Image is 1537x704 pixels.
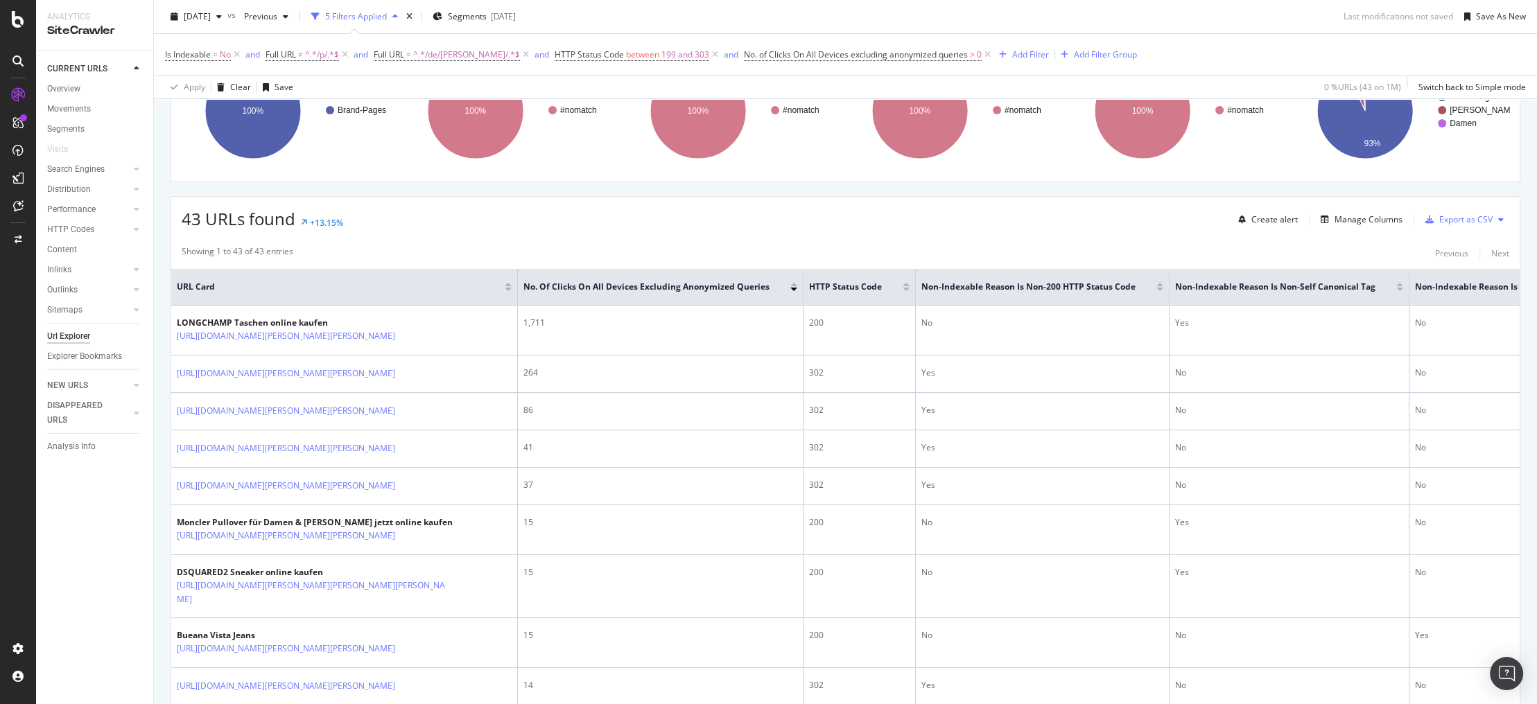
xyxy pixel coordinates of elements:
a: Outlinks [47,283,130,297]
div: 302 [809,441,910,454]
div: SiteCrawler [47,23,142,39]
div: 264 [523,367,797,379]
div: Add Filter Group [1074,49,1137,60]
text: 100% [687,107,709,116]
text: Brand-Pages [338,106,386,116]
div: Open Intercom Messenger [1490,657,1523,690]
div: Export as CSV [1439,213,1493,225]
a: HTTP Codes [47,222,130,237]
div: DISAPPEARED URLS [47,398,117,428]
div: Bueana Vista Jeans [177,629,455,642]
div: HTTP Codes [47,222,94,237]
div: No [1175,367,1403,379]
div: 14 [523,679,797,692]
span: HTTP Status Code [555,49,624,60]
div: Sitemaps [47,303,83,317]
span: No. of Clicks On All Devices excluding anonymized queries [744,49,968,60]
div: 200 [809,566,910,579]
a: Movements [47,102,144,116]
div: times [403,10,415,24]
div: 302 [809,404,910,416]
a: Explorer Bookmarks [47,349,144,364]
button: Save As New [1459,6,1526,28]
text: 100% [464,107,486,116]
span: Is Indexable [165,49,211,60]
a: [URL][DOMAIN_NAME][PERSON_NAME][PERSON_NAME] [177,367,395,380]
a: [URL][DOMAIN_NAME][PERSON_NAME][PERSON_NAME] [177,404,395,418]
div: Last modifications not saved [1344,10,1453,22]
div: 15 [523,566,797,579]
button: and [724,48,738,61]
div: Previous [1435,247,1468,259]
div: and [535,49,549,60]
span: Previous [238,10,277,22]
div: Segments [47,122,85,137]
text: 100% [243,107,264,116]
div: LONGCHAMP Taschen online kaufen [177,317,455,329]
div: 41 [523,441,797,454]
div: 1,711 [523,317,797,329]
div: 86 [523,404,797,416]
span: ^.*/de/[PERSON_NAME]/.*$ [413,45,520,64]
div: Overview [47,82,80,96]
div: 200 [809,629,910,642]
div: No [921,516,1163,529]
span: Full URL [374,49,404,60]
a: Url Explorer [47,329,144,344]
button: Manage Columns [1315,211,1403,228]
a: Analysis Info [47,439,144,454]
div: Yes [1175,317,1403,329]
div: 15 [523,629,797,642]
span: Non-Indexable Reason is Non-Self Canonical Tag [1175,281,1375,293]
span: 0 [977,45,982,64]
text: 100% [910,107,931,116]
div: Showing 1 to 43 of 43 entries [182,245,293,262]
span: No. of Clicks On All Devices excluding anonymized queries [523,281,770,293]
span: Non-Indexable Reason is Non-200 HTTP Status Code [921,281,1136,293]
div: [DATE] [491,10,516,22]
span: No [220,45,231,64]
a: Inlinks [47,263,130,277]
div: +13.15% [310,217,343,229]
svg: A chart. [1071,51,1287,171]
div: No [1175,629,1403,642]
div: No [921,629,1163,642]
div: No [921,566,1163,579]
div: Switch back to Simple mode [1418,81,1526,93]
a: Segments [47,122,144,137]
div: Clear [230,81,251,93]
button: Create alert [1233,209,1298,231]
span: ≠ [298,49,303,60]
div: 200 [809,317,910,329]
span: > [970,49,975,60]
div: Yes [921,479,1163,491]
div: 37 [523,479,797,491]
svg: A chart. [849,51,1064,171]
button: Add Filter [993,46,1049,63]
div: 15 [523,516,797,529]
button: and [245,48,260,61]
span: HTTP Status Code [809,281,882,293]
button: Export as CSV [1420,209,1493,231]
a: [URL][DOMAIN_NAME][PERSON_NAME][PERSON_NAME] [177,679,395,693]
a: [URL][DOMAIN_NAME][PERSON_NAME][PERSON_NAME] [177,642,395,655]
a: Performance [47,202,130,217]
a: [URL][DOMAIN_NAME][PERSON_NAME][PERSON_NAME][PERSON_NAME] [177,579,451,606]
button: Apply [165,76,205,98]
div: Analytics [47,11,142,23]
a: Visits [47,142,82,157]
text: #nomatch [1227,106,1264,116]
text: 100% [1132,107,1154,116]
div: 5 Filters Applied [325,10,387,22]
text: Brand-Pages [1450,93,1498,103]
span: = [406,49,411,60]
div: No [921,317,1163,329]
div: 302 [809,679,910,692]
svg: A chart. [627,51,842,171]
div: Content [47,243,77,257]
a: NEW URLS [47,378,130,393]
button: Switch back to Simple mode [1413,76,1526,98]
button: and [535,48,549,61]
